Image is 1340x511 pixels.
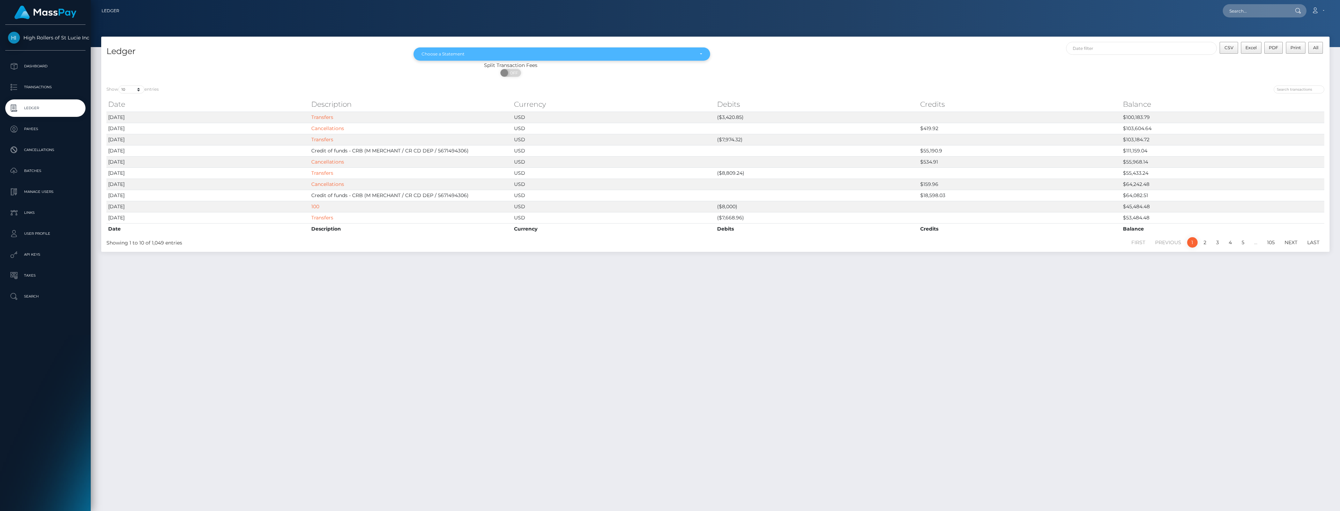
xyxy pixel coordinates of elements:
[1220,42,1238,54] button: CSV
[311,114,333,120] a: Transfers
[1238,237,1248,248] a: 5
[504,69,522,77] span: OFF
[8,124,83,134] p: Payees
[310,97,513,111] th: Description
[5,78,85,96] a: Transactions
[918,156,1122,167] td: $534.91
[512,212,715,223] td: USD
[106,201,310,212] td: [DATE]
[311,215,333,221] a: Transfers
[8,145,83,155] p: Cancellations
[5,246,85,263] a: API Keys
[918,223,1122,234] th: Credits
[8,270,83,281] p: Taxes
[8,291,83,302] p: Search
[512,123,715,134] td: USD
[1269,45,1278,50] span: PDF
[106,190,310,201] td: [DATE]
[512,112,715,123] td: USD
[106,123,310,134] td: [DATE]
[1303,237,1323,248] a: Last
[102,3,119,18] a: Ledger
[918,190,1122,201] td: $18,598.03
[1121,167,1324,179] td: $55,433.24
[311,125,344,131] a: Cancellations
[106,145,310,156] td: [DATE]
[1187,237,1198,248] a: 1
[512,179,715,190] td: USD
[1066,42,1217,55] input: Date filter
[918,145,1122,156] td: $55,190.9
[1224,45,1234,50] span: CSV
[715,201,918,212] td: ($8,000)
[8,187,83,197] p: Manage Users
[101,62,920,69] div: Split Transaction Fees
[8,249,83,260] p: API Keys
[918,97,1122,111] th: Credits
[5,35,85,41] span: High Rollers of St Lucie Inc
[311,203,319,210] a: 100
[106,223,310,234] th: Date
[715,112,918,123] td: ($3,420.85)
[1121,212,1324,223] td: $53,484.48
[5,183,85,201] a: Manage Users
[106,167,310,179] td: [DATE]
[5,120,85,138] a: Payees
[311,181,344,187] a: Cancellations
[118,85,144,93] select: Showentries
[106,85,159,93] label: Show entries
[512,201,715,212] td: USD
[8,82,83,92] p: Transactions
[1313,45,1318,50] span: All
[715,134,918,145] td: ($7,974.32)
[1121,123,1324,134] td: $103,604.64
[8,61,83,72] p: Dashboard
[5,141,85,159] a: Cancellations
[8,103,83,113] p: Ledger
[106,134,310,145] td: [DATE]
[1121,223,1324,234] th: Balance
[1274,85,1324,93] input: Search transactions
[310,190,513,201] td: Credit of funds - CRB (M MERCHANT / CR CD DEP / 5671494306)
[1225,237,1236,248] a: 4
[8,208,83,218] p: Links
[106,212,310,223] td: [DATE]
[5,204,85,221] a: Links
[414,47,710,61] button: Choose a Statement
[310,223,513,234] th: Description
[512,145,715,156] td: USD
[5,162,85,180] a: Batches
[106,97,310,111] th: Date
[1223,4,1288,17] input: Search...
[512,134,715,145] td: USD
[1264,42,1283,54] button: PDF
[512,156,715,167] td: USD
[310,145,513,156] td: Credit of funds - CRB (M MERCHANT / CR CD DEP / 5671494306)
[715,97,918,111] th: Debits
[1121,112,1324,123] td: $100,183.79
[512,223,715,234] th: Currency
[1263,237,1279,248] a: 105
[106,236,608,247] div: Showing 1 to 10 of 1,049 entries
[918,179,1122,190] td: $159.96
[1245,45,1257,50] span: Excel
[512,97,715,111] th: Currency
[1121,145,1324,156] td: $111,159.04
[5,225,85,242] a: User Profile
[512,190,715,201] td: USD
[422,51,694,57] div: Choose a Statement
[1121,190,1324,201] td: $64,082.51
[1121,134,1324,145] td: $103,184.72
[311,170,333,176] a: Transfers
[8,166,83,176] p: Batches
[5,288,85,305] a: Search
[5,99,85,117] a: Ledger
[1290,45,1301,50] span: Print
[1200,237,1210,248] a: 2
[512,167,715,179] td: USD
[1121,179,1324,190] td: $64,242.48
[106,179,310,190] td: [DATE]
[715,212,918,223] td: ($7,668.96)
[14,6,76,19] img: MassPay Logo
[1308,42,1323,54] button: All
